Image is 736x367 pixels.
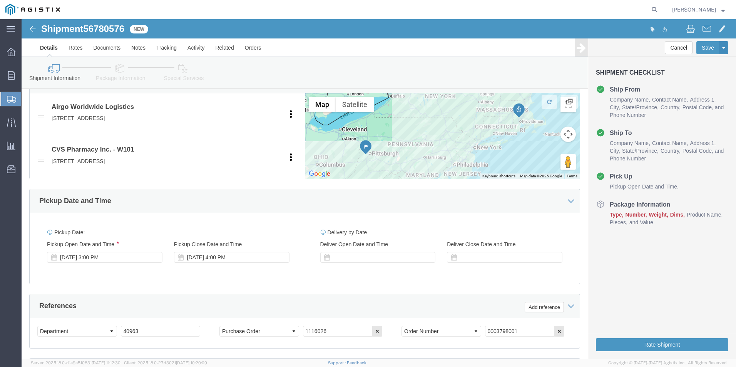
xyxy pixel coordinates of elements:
span: Client: 2025.18.0-27d3021 [124,360,207,365]
span: [DATE] 10:20:09 [176,360,207,365]
button: [PERSON_NAME] [672,5,725,14]
a: Feedback [347,360,366,365]
img: logo [5,4,60,15]
a: Support [328,360,347,365]
span: Copyright © [DATE]-[DATE] Agistix Inc., All Rights Reserved [608,360,727,366]
span: Scott Prince [672,5,716,14]
span: Server: 2025.18.0-d1e9a510831 [31,360,120,365]
span: [DATE] 11:12:30 [92,360,120,365]
iframe: FS Legacy Container [22,19,736,359]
